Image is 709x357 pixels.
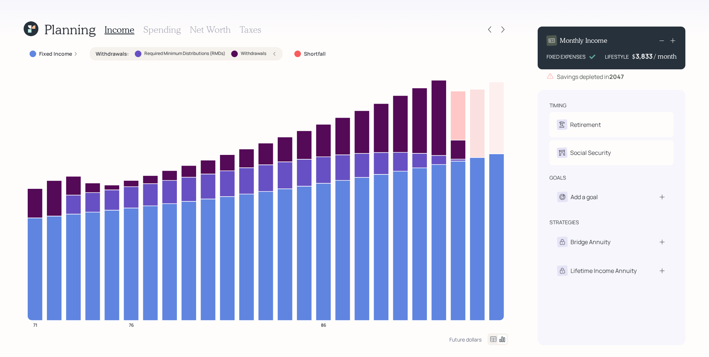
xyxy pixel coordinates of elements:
div: FIXED EXPENSES [547,53,586,60]
tspan: 71 [33,322,37,328]
h3: Net Worth [190,24,231,35]
label: Required Minimum Distributions (RMDs) [144,51,225,57]
div: timing [549,102,566,109]
b: 2047 [609,73,624,81]
label: Fixed Income [39,50,72,58]
div: goals [549,174,566,181]
h3: Income [105,24,134,35]
h4: Monthly Income [560,37,607,45]
div: 3,833 [636,52,654,60]
div: strategies [549,219,579,226]
div: LIFESTYLE [605,53,629,60]
label: Withdrawals : [96,50,129,58]
label: Withdrawals [241,51,266,57]
div: Lifetime Income Annuity [571,266,637,275]
div: Bridge Annuity [571,238,610,246]
tspan: 76 [129,322,134,328]
tspan: 86 [321,322,326,328]
h4: $ [632,52,636,60]
h4: / month [654,52,677,60]
div: Add a goal [571,193,598,201]
div: Social Security [570,148,611,157]
h3: Taxes [240,24,261,35]
div: Savings depleted in [557,72,624,81]
label: Shortfall [304,50,326,58]
div: Future dollars [449,336,482,343]
div: Retirement [570,120,601,129]
h3: Spending [143,24,181,35]
h1: Planning [44,21,96,37]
